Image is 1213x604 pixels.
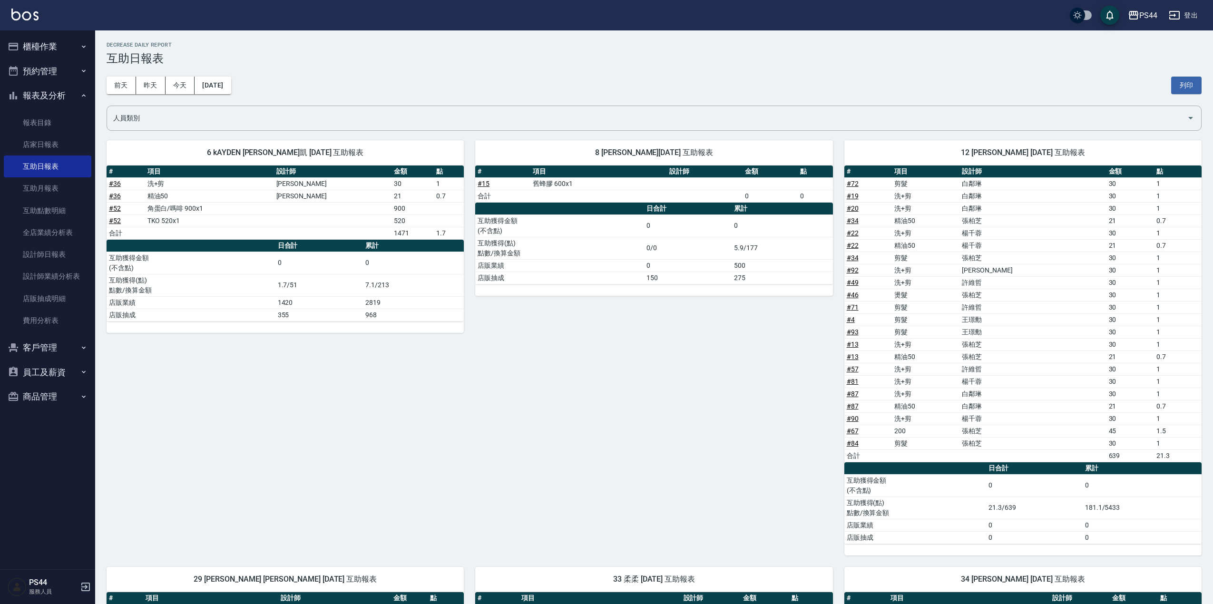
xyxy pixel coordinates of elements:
table: a dense table [475,166,832,203]
a: #81 [847,378,859,385]
td: 白鄰琳 [959,177,1106,190]
td: 0.7 [1154,214,1202,227]
td: 1 [1154,227,1202,239]
th: 日合計 [275,240,363,252]
td: 精油50 [892,400,959,412]
td: 30 [1106,252,1154,264]
td: 30 [1106,375,1154,388]
td: 30 [1106,412,1154,425]
td: 30 [1106,388,1154,400]
table: a dense table [107,240,464,321]
td: 剪髮 [892,313,959,326]
td: 楊千蓉 [959,227,1106,239]
button: 員工及薪資 [4,360,91,385]
td: 許維哲 [959,276,1106,289]
td: 0 [986,519,1083,531]
td: 1 [1154,276,1202,289]
button: 登出 [1165,7,1202,24]
a: #87 [847,402,859,410]
td: 0 [644,214,732,237]
td: 30 [391,177,434,190]
a: 互助月報表 [4,177,91,199]
a: #92 [847,266,859,274]
a: #13 [847,341,859,348]
th: # [475,166,530,178]
td: 剪髮 [892,301,959,313]
td: 0/0 [644,237,732,259]
td: 店販業績 [844,519,987,531]
td: 合計 [844,449,892,462]
td: 181.1/5433 [1083,497,1202,519]
td: 舊蜂膠 600x1 [530,177,667,190]
td: 0 [363,252,464,274]
a: #52 [109,205,121,212]
td: 0 [1083,519,1202,531]
td: 0 [644,259,732,272]
a: #19 [847,192,859,200]
button: 報表及分析 [4,83,91,108]
a: #72 [847,180,859,187]
td: 30 [1106,276,1154,289]
td: 互助獲得金額 (不含點) [107,252,275,274]
td: 1 [1154,363,1202,375]
button: PS44 [1124,6,1161,25]
img: Person [8,577,27,596]
td: 剪髮 [892,437,959,449]
table: a dense table [844,462,1202,544]
td: 互助獲得(點) 點數/換算金額 [844,497,987,519]
td: 店販抽成 [475,272,644,284]
a: #22 [847,229,859,237]
table: a dense table [475,203,832,284]
td: 1 [1154,313,1202,326]
td: 30 [1106,264,1154,276]
button: [DATE] [195,77,231,94]
td: 白鄰琳 [959,190,1106,202]
td: 21 [391,190,434,202]
a: #57 [847,365,859,373]
button: 昨天 [136,77,166,94]
td: 1 [434,177,464,190]
td: 洗+剪 [892,412,959,425]
a: #90 [847,415,859,422]
td: 150 [644,272,732,284]
th: 項目 [892,166,959,178]
a: #67 [847,427,859,435]
td: 2819 [363,296,464,309]
td: 0 [732,214,832,237]
th: 設計師 [274,166,391,178]
button: 客戶管理 [4,335,91,360]
td: 21 [1106,214,1154,227]
a: #87 [847,390,859,398]
td: [PERSON_NAME] [274,190,391,202]
a: #84 [847,439,859,447]
td: 7.1/213 [363,274,464,296]
td: 30 [1106,202,1154,214]
td: 275 [732,272,832,284]
td: 5.9/177 [732,237,832,259]
td: 1 [1154,202,1202,214]
td: 0.7 [1154,239,1202,252]
td: 剪髮 [892,177,959,190]
td: 45 [1106,425,1154,437]
img: Logo [11,9,39,20]
td: 30 [1106,313,1154,326]
th: 點 [798,166,832,178]
button: 列印 [1171,77,1202,94]
span: 12 [PERSON_NAME] [DATE] 互助報表 [856,148,1190,157]
td: [PERSON_NAME] [959,264,1106,276]
td: 1471 [391,227,434,239]
td: 角蛋白/嗎啡 900x1 [145,202,274,214]
a: #71 [847,303,859,311]
th: 點 [434,166,464,178]
td: 店販抽成 [107,309,275,321]
td: 1.5 [1154,425,1202,437]
td: 洗+剪 [892,338,959,351]
td: 許維哲 [959,363,1106,375]
h5: PS44 [29,578,78,587]
input: 人員名稱 [111,110,1183,127]
td: 1 [1154,338,1202,351]
td: 店販業績 [107,296,275,309]
th: 累計 [363,240,464,252]
td: 精油50 [892,351,959,363]
a: 店販抽成明細 [4,288,91,310]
